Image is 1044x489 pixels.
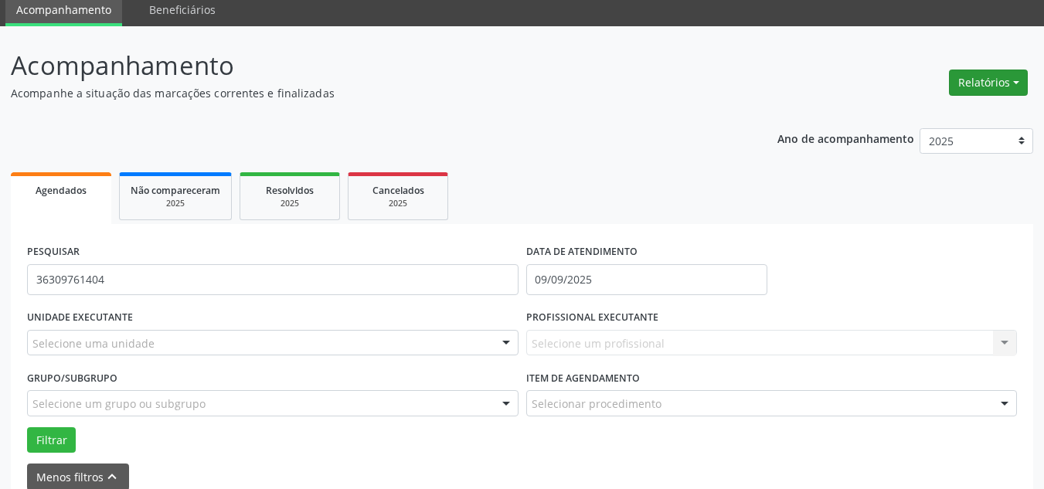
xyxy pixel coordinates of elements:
[11,85,726,101] p: Acompanhe a situação das marcações correntes e finalizadas
[32,396,206,412] span: Selecione um grupo ou subgrupo
[36,184,87,197] span: Agendados
[372,184,424,197] span: Cancelados
[949,70,1028,96] button: Relatórios
[27,427,76,453] button: Filtrar
[359,198,437,209] div: 2025
[131,198,220,209] div: 2025
[27,264,519,295] input: Nome, código do beneficiário ou CPF
[131,184,220,197] span: Não compareceram
[526,264,768,295] input: Selecione um intervalo
[777,128,914,148] p: Ano de acompanhamento
[11,46,726,85] p: Acompanhamento
[526,240,638,264] label: DATA DE ATENDIMENTO
[32,335,155,351] span: Selecione uma unidade
[27,366,117,390] label: Grupo/Subgrupo
[526,306,658,330] label: PROFISSIONAL EXECUTANTE
[526,366,640,390] label: Item de agendamento
[532,396,661,412] span: Selecionar procedimento
[251,198,328,209] div: 2025
[27,240,80,264] label: PESQUISAR
[266,184,314,197] span: Resolvidos
[27,306,133,330] label: UNIDADE EXECUTANTE
[104,468,121,485] i: keyboard_arrow_up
